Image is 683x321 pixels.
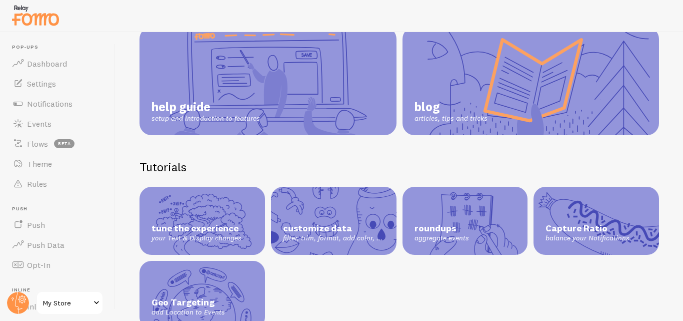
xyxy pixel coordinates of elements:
span: aggregate events [414,234,516,243]
span: Push [27,220,45,230]
span: Push [12,206,109,212]
span: roundups [414,223,516,234]
span: Geo Targeting [151,297,253,308]
a: Push Data [6,235,109,255]
a: blog articles, tips and tricks [402,27,659,135]
h2: Tutorials [139,159,659,175]
span: Inline [12,287,109,293]
a: Settings [6,74,109,94]
span: setup and introduction to features [151,114,260,123]
span: balance your Notifications [545,234,647,243]
span: add Location to Events [151,308,253,317]
span: Push Data [27,240,64,250]
span: Flows [27,139,48,149]
a: Dashboard [6,54,109,74]
a: Theme [6,154,109,174]
a: help guide setup and introduction to features [139,27,396,135]
span: filter, trim, format, add color, ... [283,234,384,243]
a: Flows beta [6,134,109,154]
span: Settings [27,79,56,89]
span: Dashboard [27,59,67,69]
span: Events [27,119,51,129]
span: blog [414,99,487,114]
span: help guide [151,99,260,114]
span: Pop-ups [12,44,109,51]
span: Rules [27,179,47,189]
img: fomo-relay-logo-orange.svg [10,3,60,28]
a: Rules [6,174,109,194]
span: Theme [27,159,52,169]
span: Capture Ratio [545,223,647,234]
a: My Store [36,291,103,315]
a: Push [6,215,109,235]
span: Notifications [27,99,72,109]
a: Opt-In [6,255,109,275]
span: My Store [43,297,90,309]
a: Events [6,114,109,134]
span: beta [54,139,74,148]
span: articles, tips and tricks [414,114,487,123]
span: Opt-In [27,260,50,270]
span: customize data [283,223,384,234]
span: your Text & Display changes [151,234,253,243]
a: Notifications [6,94,109,114]
span: tune the experience [151,223,253,234]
